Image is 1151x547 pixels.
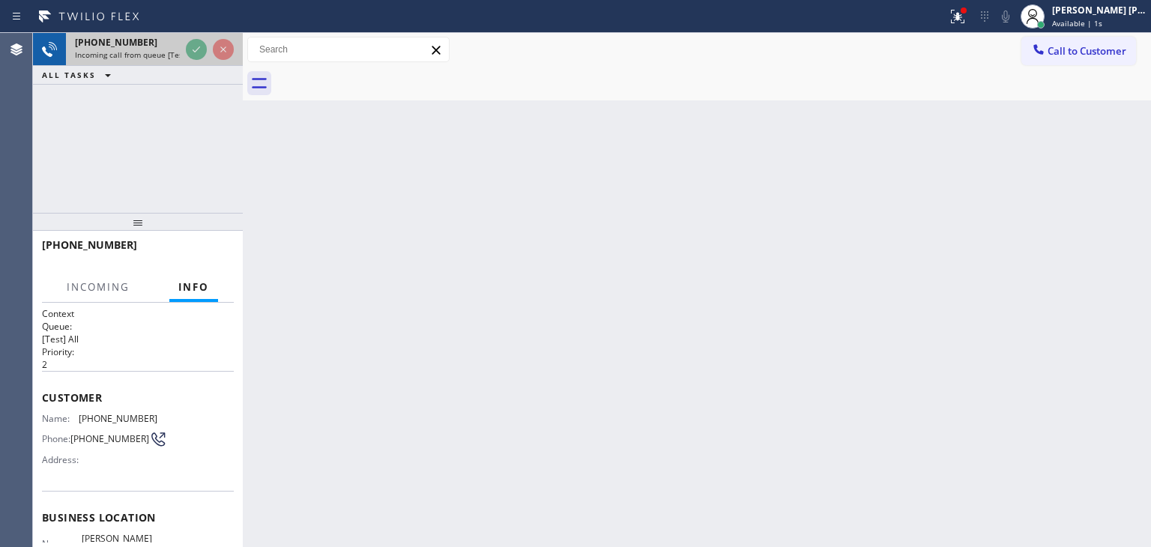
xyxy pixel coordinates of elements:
span: Available | 1s [1052,18,1102,28]
p: [Test] All [42,333,234,345]
button: Info [169,273,218,302]
div: [PERSON_NAME] [PERSON_NAME] [1052,4,1147,16]
span: Info [178,280,209,294]
h2: Queue: [42,320,234,333]
span: Incoming [67,280,130,294]
span: Business location [42,510,234,525]
button: Incoming [58,273,139,302]
span: ALL TASKS [42,70,96,80]
span: Call to Customer [1048,44,1126,58]
input: Search [248,37,449,61]
span: Customer [42,390,234,405]
h1: Context [42,307,234,320]
p: 2 [42,358,234,371]
span: [PHONE_NUMBER] [75,36,157,49]
span: Name: [42,413,79,424]
span: [PHONE_NUMBER] [70,433,149,444]
h2: Priority: [42,345,234,358]
button: ALL TASKS [33,66,126,84]
span: [PHONE_NUMBER] [42,238,137,252]
span: Phone: [42,433,70,444]
button: Reject [213,39,234,60]
span: Address: [42,454,82,465]
span: [PHONE_NUMBER] [79,413,157,424]
button: Call to Customer [1021,37,1136,65]
button: Accept [186,39,207,60]
span: Incoming call from queue [Test] All [75,49,199,60]
button: Mute [995,6,1016,27]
